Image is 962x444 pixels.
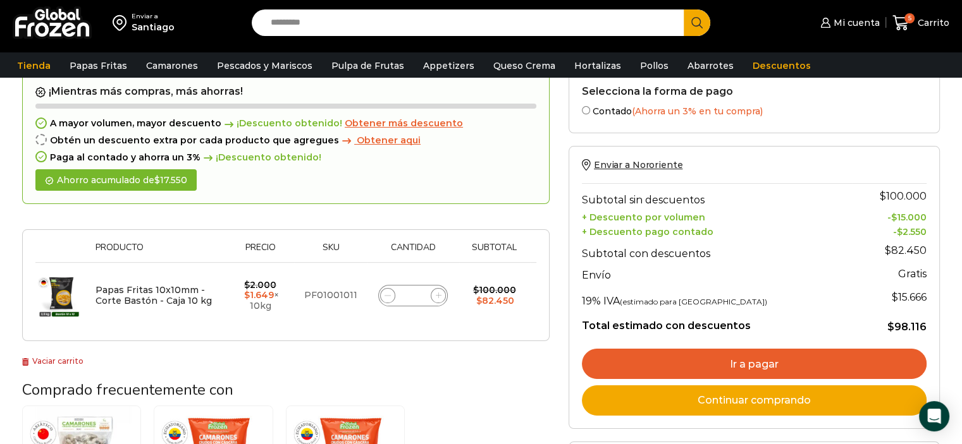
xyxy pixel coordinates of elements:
span: Carrito [915,16,949,29]
span: $ [891,212,897,223]
th: Sku [294,243,367,262]
span: 5 [904,13,915,23]
input: Contado(Ahorra un 3% en tu compra) [582,106,590,114]
span: Obtener aqui [357,135,421,146]
span: $ [880,190,886,202]
th: Producto [89,243,226,262]
td: × 10kg [226,263,295,328]
a: Pulpa de Frutas [325,54,410,78]
small: (estimado para [GEOGRAPHIC_DATA]) [620,297,767,306]
span: 15.666 [892,291,927,303]
span: ¡Descuento obtenido! [221,118,342,129]
bdi: 98.116 [887,321,927,333]
bdi: 82.450 [885,244,927,256]
a: Descuentos [746,54,817,78]
th: Precio [226,243,295,262]
td: PF01001011 [294,263,367,328]
button: Search button [684,9,710,36]
th: + Descuento pago contado [582,223,852,237]
th: Subtotal sin descuentos [582,184,852,209]
span: ¡Descuento obtenido! [200,152,321,163]
a: Vaciar carrito [22,356,83,366]
th: Subtotal [459,243,530,262]
div: Enviar a [132,12,175,21]
a: Mi cuenta [817,10,879,35]
a: Ir a pagar [582,349,927,379]
a: Continuar comprando [582,385,927,416]
div: Paga al contado y ahorra un 3% [35,152,536,163]
bdi: 1.649 [244,289,273,301]
div: Obtén un descuento extra por cada producto que agregues [35,135,536,146]
bdi: 15.000 [891,212,927,223]
span: (Ahorra un 3% en tu compra) [632,105,763,117]
bdi: 100.000 [880,190,927,202]
span: $ [885,244,891,256]
a: Queso Crema [487,54,562,78]
a: Papas Fritas [63,54,133,78]
bdi: 17.550 [154,174,187,186]
div: Open Intercom Messenger [919,401,949,431]
input: Product quantity [404,287,422,304]
td: - [852,223,927,237]
th: Subtotal con descuentos [582,237,852,263]
span: $ [892,291,898,303]
span: Mi cuenta [830,16,880,29]
span: $ [476,295,482,306]
label: Contado [582,104,927,117]
span: $ [244,279,250,291]
th: + Descuento por volumen [582,209,852,224]
th: 19% IVA [582,285,852,310]
a: Camarones [140,54,204,78]
span: $ [887,321,894,333]
a: Obtener más descuento [345,118,463,129]
div: Santiago [132,21,175,33]
a: Papas Fritas 10x10mm - Corte Bastón - Caja 10 kg [96,284,212,306]
span: $ [244,289,249,301]
a: Hortalizas [568,54,627,78]
bdi: 2.000 [244,279,276,291]
img: address-field-icon.svg [113,12,132,33]
a: Tienda [11,54,57,78]
strong: Gratis [898,268,927,280]
a: Abarrotes [681,54,740,78]
bdi: 2.550 [897,226,927,237]
h2: ¡Mientras más compras, más ahorras! [35,85,536,98]
a: Appetizers [417,54,481,78]
span: Comprado frecuentemente con [22,380,233,400]
bdi: 82.450 [476,295,514,306]
a: Pescados y Mariscos [211,54,319,78]
td: - [852,209,927,224]
div: Ahorro acumulado de [35,169,197,191]
a: Pollos [634,54,675,78]
div: A mayor volumen, mayor descuento [35,118,536,129]
span: Enviar a Nororiente [594,159,682,171]
span: $ [897,226,903,237]
span: $ [154,174,160,186]
th: Total estimado con descuentos [582,310,852,334]
span: $ [473,284,479,296]
th: Cantidad [367,243,459,262]
th: Envío [582,263,852,285]
a: 5 Carrito [892,8,949,38]
a: Obtener aqui [339,135,421,146]
bdi: 100.000 [473,284,516,296]
a: Enviar a Nororiente [582,159,682,171]
h2: Selecciona la forma de pago [582,85,927,97]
